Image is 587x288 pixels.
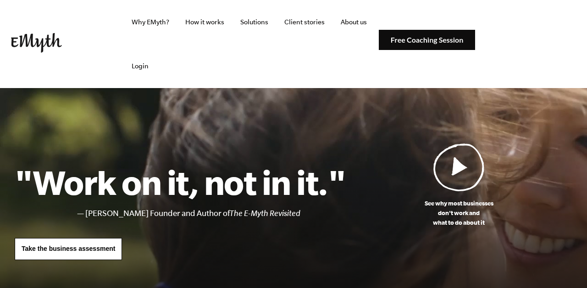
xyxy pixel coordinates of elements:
a: Login [124,44,156,88]
img: EMyth [11,33,62,53]
img: Free Coaching Session [379,30,475,50]
iframe: Chat Widget [541,244,587,288]
h1: "Work on it, not in it." [15,162,345,202]
a: See why most businessesdon't work andwhat to do about it [345,143,572,227]
iframe: Embedded CTA [480,34,576,54]
li: [PERSON_NAME] Founder and Author of [85,207,345,220]
a: Take the business assessment [15,238,122,260]
img: Play Video [433,143,485,191]
p: See why most businesses don't work and what to do about it [345,199,572,227]
span: Take the business assessment [22,245,115,252]
i: The E-Myth Revisited [230,209,300,218]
